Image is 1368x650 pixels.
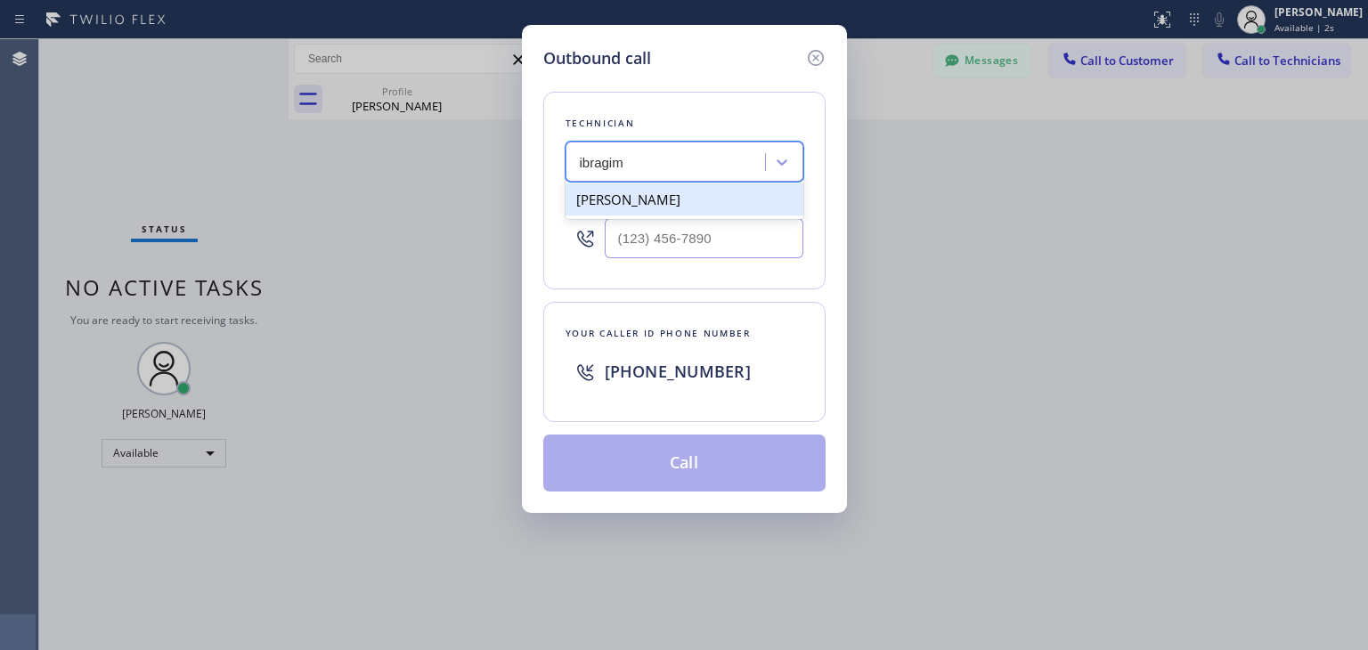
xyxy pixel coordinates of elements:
[543,46,651,70] h5: Outbound call
[605,361,751,382] span: [PHONE_NUMBER]
[566,324,803,343] div: Your caller id phone number
[605,218,803,258] input: (123) 456-7890
[566,114,803,133] div: Technician
[543,435,826,492] button: Call
[566,183,803,215] div: [PERSON_NAME]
